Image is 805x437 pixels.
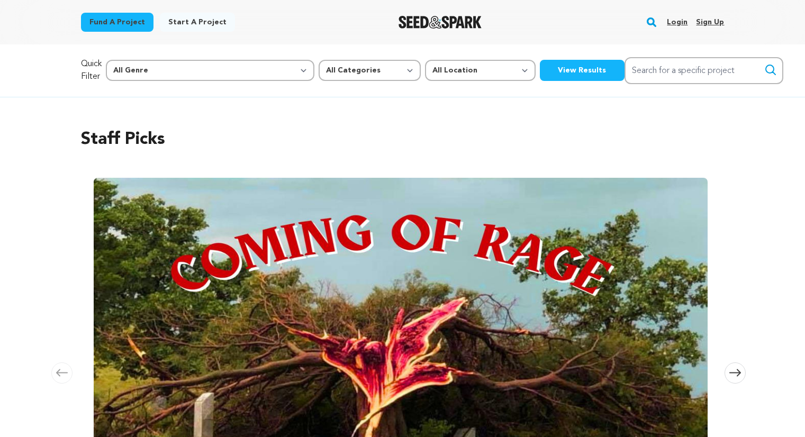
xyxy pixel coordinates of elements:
button: View Results [540,60,625,81]
a: Sign up [696,14,724,31]
h2: Staff Picks [81,127,725,152]
input: Search for a specific project [625,57,783,84]
img: Seed&Spark Logo Dark Mode [399,16,482,29]
a: Login [667,14,688,31]
a: Start a project [160,13,235,32]
p: Quick Filter [81,58,102,83]
a: Fund a project [81,13,153,32]
a: Seed&Spark Homepage [399,16,482,29]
